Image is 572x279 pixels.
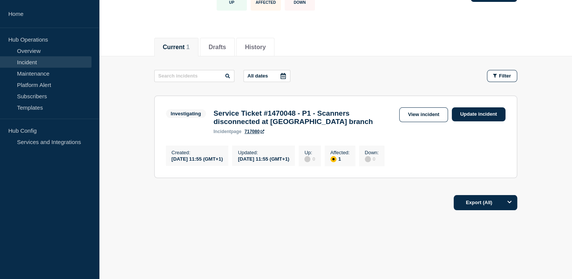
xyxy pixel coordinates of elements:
button: Export (All) [454,195,517,210]
div: affected [330,156,336,162]
button: All dates [243,70,290,82]
p: All dates [248,73,268,79]
p: Created : [172,150,223,155]
span: incident [214,129,231,134]
div: 0 [365,155,379,162]
p: page [214,129,242,134]
p: Affected [256,0,276,5]
span: Filter [499,73,511,79]
div: [DATE] 11:55 (GMT+1) [172,155,223,162]
a: Update incident [452,107,505,121]
p: Down : [365,150,379,155]
button: History [245,44,266,51]
span: 1 [186,44,190,50]
button: Current 1 [163,44,190,51]
button: Drafts [209,44,226,51]
div: disabled [304,156,310,162]
button: Filter [487,70,517,82]
div: disabled [365,156,371,162]
div: 1 [330,155,350,162]
button: Options [502,195,517,210]
p: Down [294,0,306,5]
div: [DATE] 11:55 (GMT+1) [238,155,289,162]
p: Up : [304,150,315,155]
h3: Service Ticket #1470048 - P1 - Scanners disconnected at [GEOGRAPHIC_DATA] branch [214,109,395,126]
p: Affected : [330,150,350,155]
a: 717080 [245,129,264,134]
p: Updated : [238,150,289,155]
a: View incident [399,107,448,122]
p: Up [229,0,234,5]
span: Investigating [166,109,206,118]
div: 0 [304,155,315,162]
input: Search incidents [154,70,234,82]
